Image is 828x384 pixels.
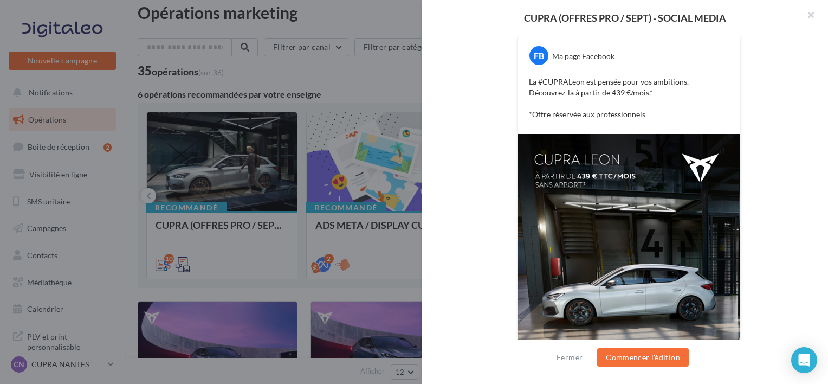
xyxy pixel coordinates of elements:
[529,46,548,65] div: FB
[791,347,817,373] div: Open Intercom Messenger
[552,351,587,364] button: Fermer
[439,13,811,23] div: CUPRA (OFFRES PRO / SEPT) - SOCIAL MEDIA
[529,76,729,120] p: La #CUPRALeon est pensée pour vos ambitions. Découvrez-la à partir de 439 €/mois.* *Offre réservé...
[552,51,614,62] div: Ma page Facebook
[597,348,689,367] button: Commencer l'édition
